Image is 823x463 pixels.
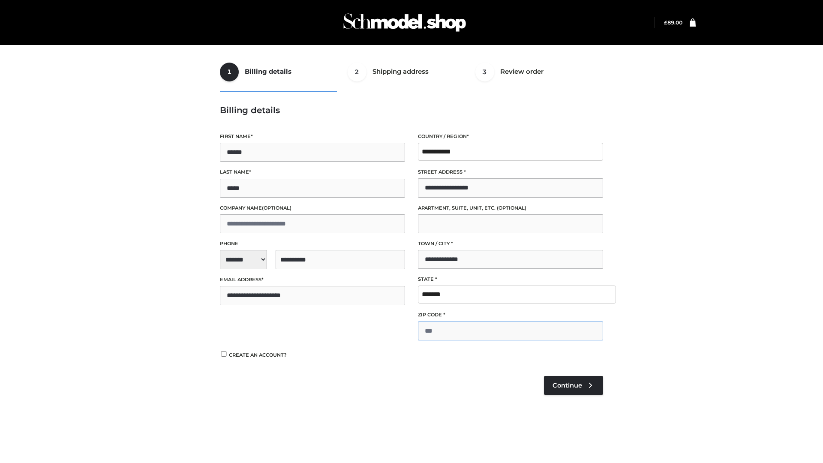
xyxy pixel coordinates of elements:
span: (optional) [262,205,291,211]
label: Apartment, suite, unit, etc. [418,204,603,212]
label: Country / Region [418,132,603,141]
bdi: 89.00 [664,19,682,26]
label: Town / City [418,240,603,248]
a: Continue [544,376,603,395]
label: Street address [418,168,603,176]
input: Create an account? [220,351,228,357]
a: £89.00 [664,19,682,26]
span: Create an account? [229,352,287,358]
span: £ [664,19,667,26]
span: (optional) [497,205,526,211]
label: Phone [220,240,405,248]
h3: Billing details [220,105,603,115]
label: State [418,275,603,283]
img: Schmodel Admin 964 [340,6,469,39]
label: Last name [220,168,405,176]
label: Email address [220,276,405,284]
label: ZIP Code [418,311,603,319]
label: First name [220,132,405,141]
label: Company name [220,204,405,212]
span: Continue [553,382,582,389]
